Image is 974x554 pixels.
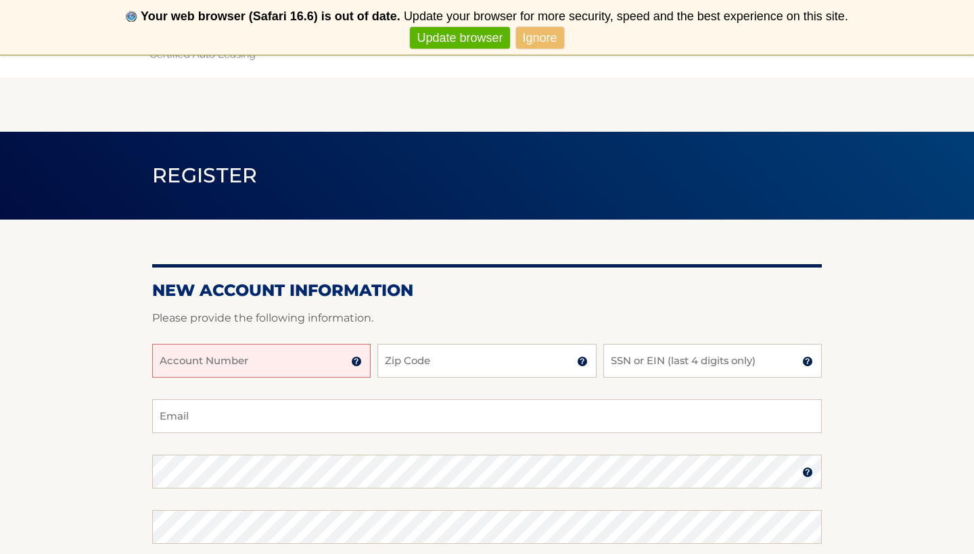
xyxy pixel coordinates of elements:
b: Your web browser (Safari 16.6) is out of date. [141,9,400,23]
input: Email [152,399,822,433]
input: Account Number [152,344,371,378]
img: tooltip.svg [802,356,813,367]
h2: New Account Information [152,280,822,301]
span: Update your browser for more security, speed and the best experience on this site. [404,9,848,23]
input: Zip Code [377,344,596,378]
a: Ignore [516,27,564,49]
img: tooltip.svg [351,356,362,367]
span: Register [152,163,258,188]
a: Update browser [410,27,509,49]
input: SSN or EIN (last 4 digits only) [603,344,822,378]
img: tooltip.svg [577,356,588,367]
img: tooltip.svg [802,467,813,478]
p: Please provide the following information. [152,309,822,328]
